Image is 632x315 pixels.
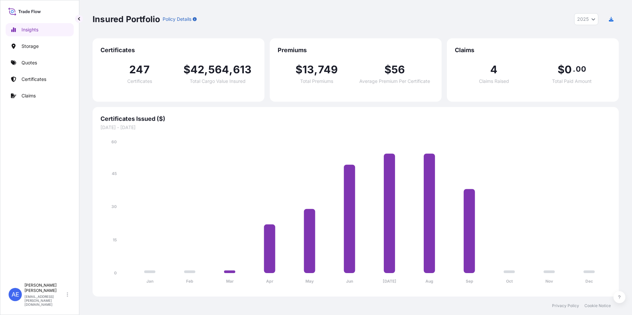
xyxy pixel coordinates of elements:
[208,64,229,75] span: 564
[6,40,74,53] a: Storage
[552,79,592,84] span: Total Paid Amount
[296,64,302,75] span: $
[305,279,314,284] tspan: May
[100,46,257,54] span: Certificates
[545,279,553,284] tspan: Nov
[506,279,513,284] tspan: Oct
[93,14,160,24] p: Insured Portfolio
[455,46,611,54] span: Claims
[21,43,39,50] p: Storage
[346,279,353,284] tspan: Jun
[146,279,153,284] tspan: Jan
[100,124,611,131] span: [DATE] - [DATE]
[163,16,191,22] p: Policy Details
[466,279,473,284] tspan: Sep
[186,279,193,284] tspan: Feb
[111,204,117,209] tspan: 30
[6,73,74,86] a: Certificates
[359,79,430,84] span: Average Premium Per Certificate
[12,291,19,298] span: AE
[129,64,150,75] span: 247
[585,279,593,284] tspan: Dec
[233,64,252,75] span: 613
[558,64,565,75] span: $
[384,64,391,75] span: $
[204,64,208,75] span: ,
[573,66,575,72] span: .
[584,303,611,308] a: Cookie Notice
[24,283,65,293] p: [PERSON_NAME] [PERSON_NAME]
[190,79,246,84] span: Total Cargo Value Insured
[21,26,38,33] p: Insights
[576,66,586,72] span: 00
[383,279,396,284] tspan: [DATE]
[314,64,318,75] span: ,
[300,79,333,84] span: Total Premiums
[100,115,611,123] span: Certificates Issued ($)
[226,279,234,284] tspan: Mar
[425,279,433,284] tspan: Aug
[24,295,65,306] p: [EMAIL_ADDRESS][PERSON_NAME][DOMAIN_NAME]
[111,139,117,144] tspan: 60
[6,56,74,69] a: Quotes
[552,303,579,308] a: Privacy Policy
[318,64,338,75] span: 749
[302,64,314,75] span: 13
[21,59,37,66] p: Quotes
[565,64,572,75] span: 0
[391,64,405,75] span: 56
[114,270,117,275] tspan: 0
[190,64,204,75] span: 42
[577,16,589,22] span: 2025
[278,46,434,54] span: Premiums
[21,76,46,83] p: Certificates
[574,13,598,25] button: Year Selector
[6,23,74,36] a: Insights
[229,64,233,75] span: ,
[183,64,190,75] span: $
[266,279,273,284] tspan: Apr
[6,89,74,102] a: Claims
[127,79,152,84] span: Certificates
[112,171,117,176] tspan: 45
[113,237,117,242] tspan: 15
[479,79,509,84] span: Claims Raised
[21,92,36,99] p: Claims
[490,64,497,75] span: 4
